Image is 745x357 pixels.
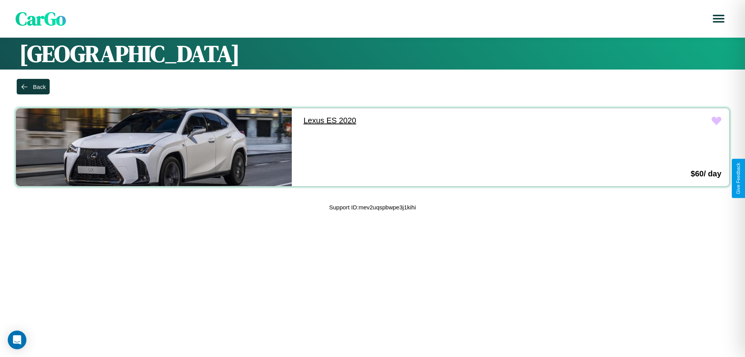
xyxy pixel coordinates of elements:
[16,6,66,31] span: CarGo
[736,163,741,194] div: Give Feedback
[19,38,726,70] h1: [GEOGRAPHIC_DATA]
[296,108,572,133] a: Lexus ES 2020
[17,79,50,94] button: Back
[8,331,26,349] div: Open Intercom Messenger
[329,202,416,212] p: Support ID: mev2uqspbwpe3j1kihi
[708,8,729,30] button: Open menu
[691,169,721,178] h3: $ 60 / day
[33,84,46,90] div: Back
